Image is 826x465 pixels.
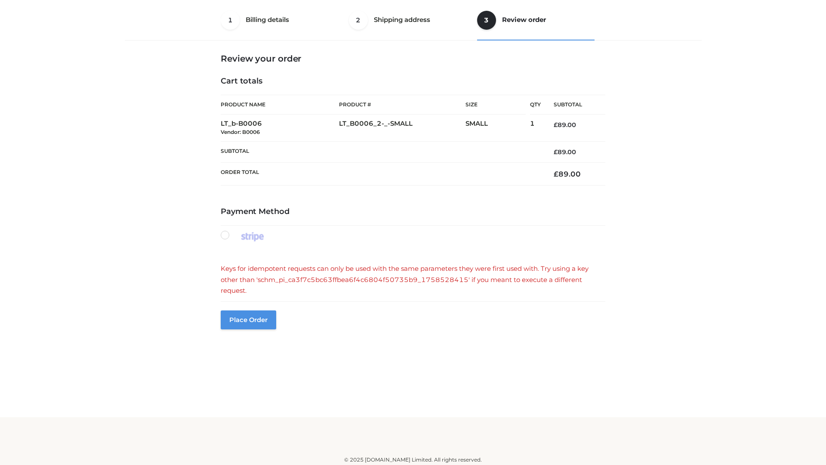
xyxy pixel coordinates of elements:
[541,95,605,115] th: Subtotal
[554,121,558,129] span: £
[221,129,260,135] small: Vendor: B0006
[339,115,465,142] td: LT_B0006_2-_-SMALL
[221,310,276,329] button: Place order
[128,456,698,464] div: © 2025 [DOMAIN_NAME] Limited. All rights reserved.
[339,95,465,115] th: Product #
[465,115,530,142] td: SMALL
[221,95,339,115] th: Product Name
[530,95,541,115] th: Qty
[221,77,605,86] h4: Cart totals
[554,170,581,178] bdi: 89.00
[221,263,605,296] div: Keys for idempotent requests can only be used with the same parameters they were first used with....
[221,207,605,217] h4: Payment Method
[530,115,541,142] td: 1
[221,53,605,64] h3: Review your order
[221,163,541,186] th: Order Total
[554,121,576,129] bdi: 89.00
[554,148,576,156] bdi: 89.00
[221,115,339,142] td: LT_b-B0006
[554,148,558,156] span: £
[554,170,558,178] span: £
[221,141,541,162] th: Subtotal
[465,95,526,115] th: Size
